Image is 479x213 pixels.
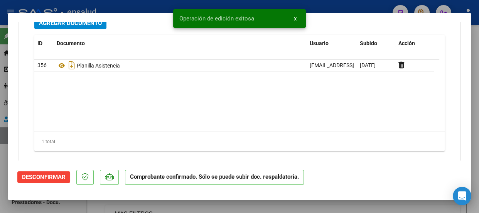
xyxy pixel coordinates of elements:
span: [EMAIL_ADDRESS][DOMAIN_NAME] - [PERSON_NAME] [310,62,440,68]
button: x [288,12,303,25]
span: Subido [360,40,377,46]
span: Agregar Documento [39,20,102,27]
p: Comprobante confirmado. Sólo se puede subir doc. respaldatoria. [125,170,304,185]
button: Agregar Documento [34,17,106,29]
div: Open Intercom Messenger [453,187,471,205]
datatable-header-cell: Acción [395,35,434,52]
span: Documento [57,40,85,46]
datatable-header-cell: Subido [357,35,395,52]
div: 1 total [34,132,445,151]
span: Operación de edición exitosa [179,15,254,22]
span: Desconfirmar [22,174,66,181]
span: Planilla Asistencia [57,63,120,69]
datatable-header-cell: Documento [54,35,307,52]
span: Acción [398,40,415,46]
div: DOCUMENTACIÓN RESPALDATORIA [19,11,460,169]
button: Desconfirmar [17,171,70,183]
datatable-header-cell: Usuario [307,35,357,52]
datatable-header-cell: ID [34,35,54,52]
span: Usuario [310,40,329,46]
i: Descargar documento [67,59,77,71]
span: x [294,15,297,22]
span: 356 [37,62,47,68]
span: ID [37,40,42,46]
span: [DATE] [360,62,376,68]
